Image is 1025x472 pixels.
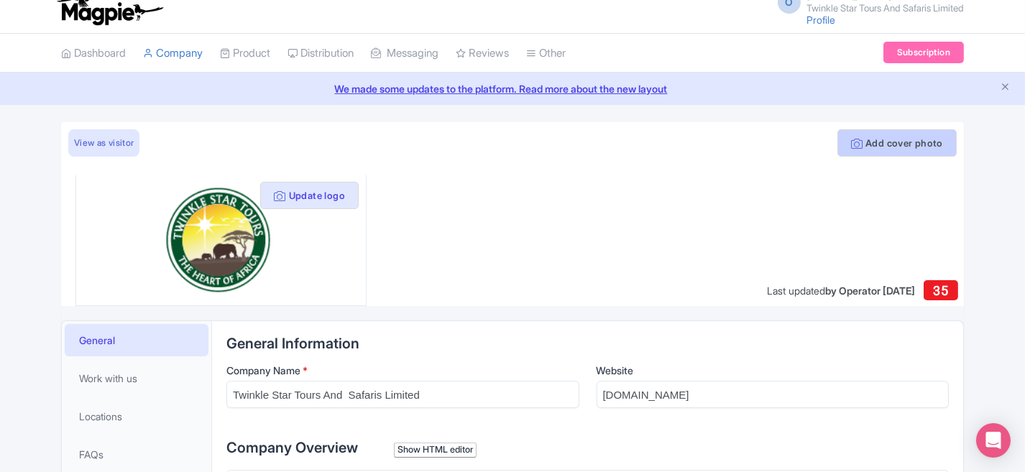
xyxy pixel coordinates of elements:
[371,34,438,73] a: Messaging
[806,14,835,26] a: Profile
[105,186,336,294] img: kdntgcyk3ym5u7sjuot7.png
[260,182,359,209] button: Update logo
[883,42,964,63] a: Subscription
[933,283,948,298] span: 35
[65,362,208,394] a: Work with us
[226,439,358,456] span: Company Overview
[79,371,137,386] span: Work with us
[79,409,122,424] span: Locations
[68,129,139,157] a: View as visitor
[79,333,115,348] span: General
[288,34,354,73] a: Distribution
[65,324,208,356] a: General
[597,364,634,376] span: Website
[767,283,915,298] div: Last updated
[61,34,126,73] a: Dashboard
[65,438,208,471] a: FAQs
[394,443,477,458] div: Show HTML editor
[65,400,208,432] a: Locations
[526,34,566,73] a: Other
[806,4,964,13] small: Twinkle Star Tours And Safaris Limited
[79,447,104,462] span: FAQs
[220,34,270,73] a: Product
[456,34,509,73] a: Reviews
[143,34,203,73] a: Company
[837,129,957,157] button: Add cover photo
[825,284,915,297] span: by Operator [DATE]
[976,423,1011,458] div: Open Intercom Messenger
[1000,80,1011,96] button: Close announcement
[226,336,949,351] h2: General Information
[9,81,1016,96] a: We made some updates to the platform. Read more about the new layout
[226,364,300,376] span: Company Name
